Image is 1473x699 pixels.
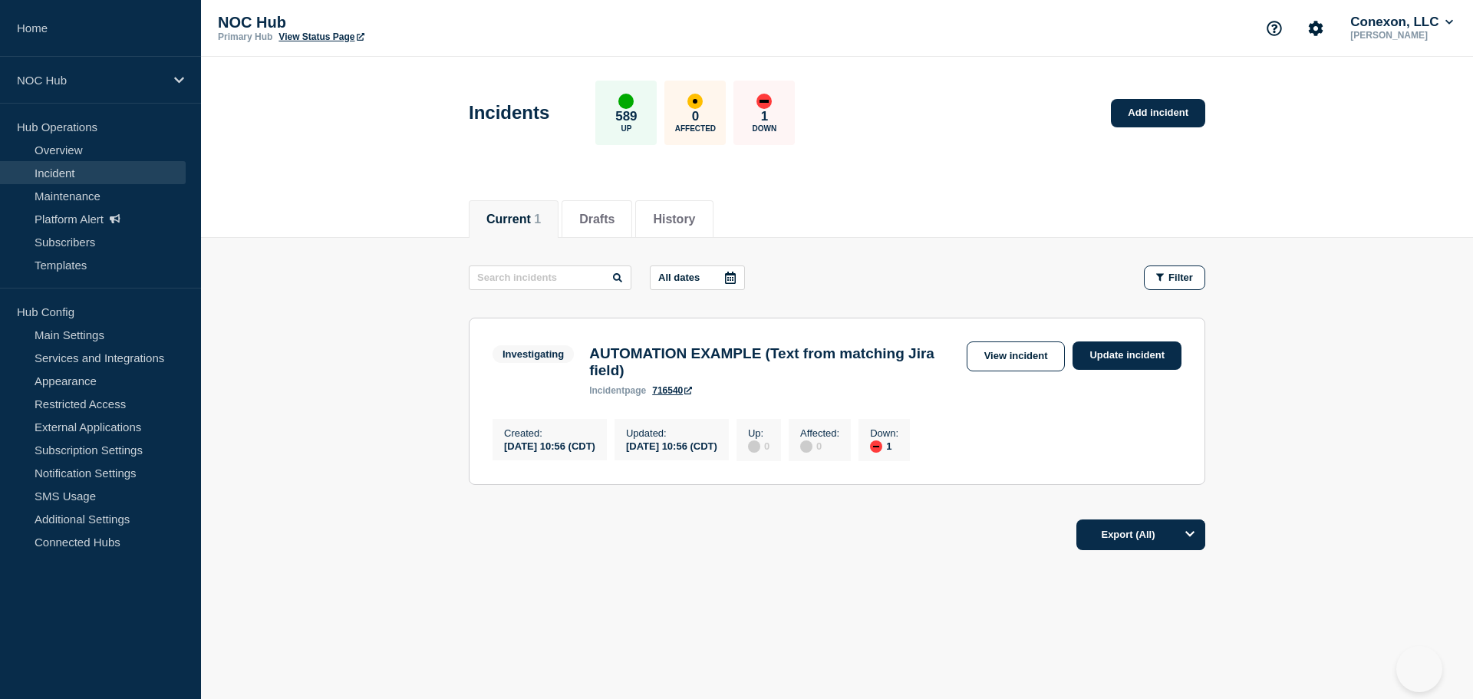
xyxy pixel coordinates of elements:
p: Down : [870,427,898,439]
div: [DATE] 10:56 (CDT) [504,439,595,452]
div: down [870,440,882,453]
p: Down [753,124,777,133]
button: Filter [1144,265,1205,290]
p: Affected : [800,427,839,439]
div: 1 [870,439,898,453]
button: Drafts [579,213,615,226]
p: 0 [692,109,699,124]
div: up [618,94,634,109]
div: disabled [748,440,760,453]
p: Updated : [626,427,717,439]
p: Up [621,124,631,133]
a: 716540 [652,385,692,396]
span: 1 [534,213,541,226]
p: page [589,385,646,396]
button: History [653,213,695,226]
p: NOC Hub [17,74,164,87]
button: All dates [650,265,745,290]
div: affected [687,94,703,109]
a: Add incident [1111,99,1205,127]
button: Account settings [1300,12,1332,45]
div: [DATE] 10:56 (CDT) [626,439,717,452]
p: NOC Hub [218,14,525,31]
span: Investigating [493,345,574,363]
h1: Incidents [469,102,549,124]
p: Created : [504,427,595,439]
input: Search incidents [469,265,631,290]
p: All dates [658,272,700,283]
div: down [756,94,772,109]
a: Update incident [1073,341,1181,370]
div: 0 [800,439,839,453]
p: Up : [748,427,769,439]
p: 589 [615,109,637,124]
div: 0 [748,439,769,453]
button: Options [1175,519,1205,550]
p: Primary Hub [218,31,272,42]
p: [PERSON_NAME] [1347,30,1456,41]
a: View incident [967,341,1066,371]
button: Current 1 [486,213,541,226]
a: View Status Page [278,31,364,42]
iframe: Help Scout Beacon - Open [1396,646,1442,692]
span: Filter [1168,272,1193,283]
button: Support [1258,12,1290,45]
span: incident [589,385,624,396]
p: 1 [761,109,768,124]
button: Export (All) [1076,519,1205,550]
p: Affected [675,124,716,133]
h3: AUTOMATION EXAMPLE (Text from matching Jira field) [589,345,958,379]
button: Conexon, LLC [1347,15,1456,30]
div: disabled [800,440,812,453]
